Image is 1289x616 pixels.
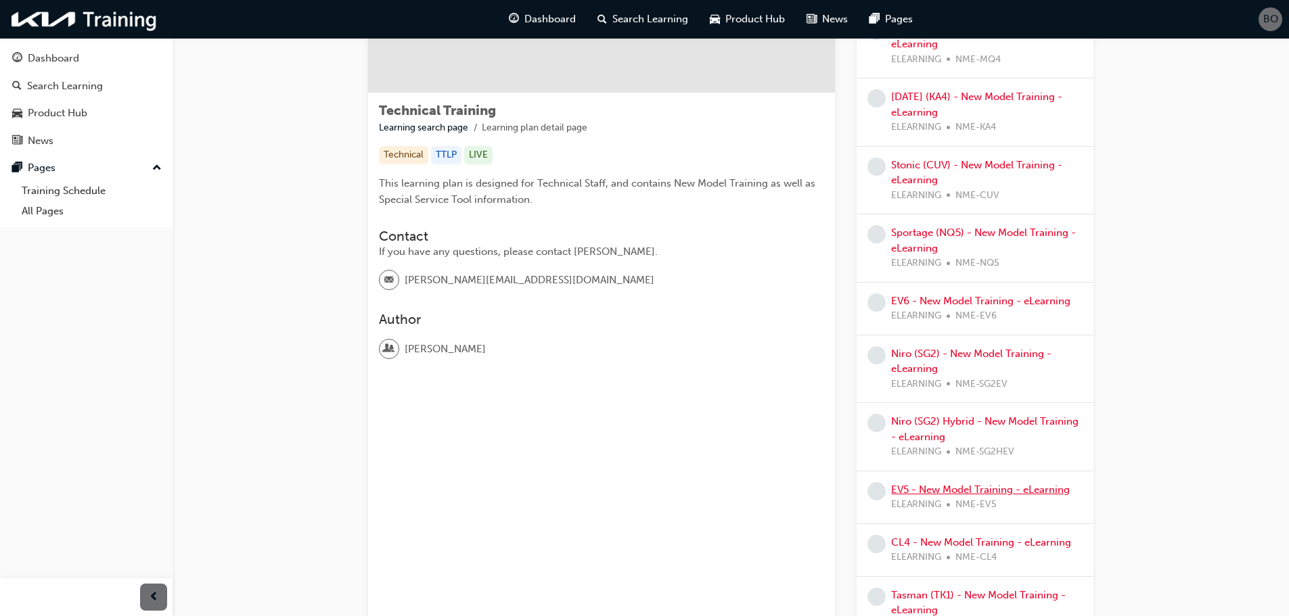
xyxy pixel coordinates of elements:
[699,5,796,33] a: car-iconProduct Hub
[885,11,913,27] span: Pages
[1259,7,1282,31] button: BO
[379,244,824,260] div: If you have any questions, please contact [PERSON_NAME].
[379,312,824,327] h3: Author
[955,188,999,204] span: NME-CUV
[28,105,87,121] div: Product Hub
[891,52,941,68] span: ELEARNING
[5,74,167,99] a: Search Learning
[867,89,886,108] span: learningRecordVerb_NONE-icon
[955,256,999,271] span: NME-NQ5
[867,158,886,176] span: learningRecordVerb_NONE-icon
[891,497,941,513] span: ELEARNING
[509,11,519,28] span: guage-icon
[891,550,941,565] span: ELEARNING
[891,483,1070,496] a: EV5 - New Model Training - eLearning
[405,341,486,357] span: [PERSON_NAME]
[955,550,997,565] span: NME-CL4
[12,162,22,174] span: pages-icon
[891,188,941,204] span: ELEARNING
[710,11,720,28] span: car-icon
[891,377,941,392] span: ELEARNING
[867,346,886,364] span: learningRecordVerb_NONE-icon
[28,51,79,66] div: Dashboard
[16,201,167,222] a: All Pages
[612,11,688,27] span: Search Learning
[379,103,496,118] span: Technical Training
[867,414,886,432] span: learningRecordVerb_NONE-icon
[891,536,1071,548] a: CL4 - New Model Training - eLearning
[482,120,587,136] li: Learning plan detail page
[891,91,1062,118] a: [DATE] (KA4) - New Model Training - eLearning
[867,225,886,243] span: learningRecordVerb_NONE-icon
[891,308,941,324] span: ELEARNING
[867,293,886,312] span: learningRecordVerb_NONE-icon
[5,128,167,153] a: News
[5,43,167,156] button: DashboardSearch LearningProduct HubNews
[891,415,1079,443] a: Niro (SG2) Hybrid - New Model Training - eLearning
[796,5,859,33] a: news-iconNews
[587,5,699,33] a: search-iconSearch Learning
[379,229,824,244] h3: Contact
[891,295,1070,307] a: EV6 - New Model Training - eLearning
[725,11,785,27] span: Product Hub
[379,177,818,206] span: This learning plan is designed for Technical Staff, and contains New Model Training as well as Sp...
[379,146,428,164] div: Technical
[5,101,167,126] a: Product Hub
[16,181,167,202] a: Training Schedule
[891,120,941,135] span: ELEARNING
[5,156,167,181] button: Pages
[867,482,886,500] span: learningRecordVerb_NONE-icon
[955,377,1008,392] span: NME-SG2EV
[384,340,394,358] span: user-icon
[869,11,880,28] span: pages-icon
[152,160,162,177] span: up-icon
[384,272,394,289] span: email-icon
[28,160,55,176] div: Pages
[955,308,997,324] span: NME-EV6
[891,444,941,460] span: ELEARNING
[28,133,53,149] div: News
[955,497,997,513] span: NME-EV5
[464,146,493,164] div: LIVE
[867,588,886,606] span: learningRecordVerb_NONE-icon
[891,348,1051,375] a: Niro (SG2) - New Model Training - eLearning
[498,5,587,33] a: guage-iconDashboard
[597,11,607,28] span: search-icon
[955,52,1001,68] span: NME-MQ4
[5,46,167,71] a: Dashboard
[149,589,159,606] span: prev-icon
[7,5,162,33] img: kia-training
[955,444,1014,460] span: NME-SG2HEV
[807,11,817,28] span: news-icon
[1263,11,1278,27] span: BO
[12,135,22,147] span: news-icon
[822,11,848,27] span: News
[891,159,1062,187] a: Stonic (CUV) - New Model Training - eLearning
[891,256,941,271] span: ELEARNING
[859,5,924,33] a: pages-iconPages
[431,146,461,164] div: TTLP
[27,78,103,94] div: Search Learning
[867,535,886,553] span: learningRecordVerb_NONE-icon
[891,227,1076,254] a: Sportage (NQ5) - New Model Training - eLearning
[405,273,654,288] span: [PERSON_NAME][EMAIL_ADDRESS][DOMAIN_NAME]
[12,108,22,120] span: car-icon
[12,53,22,65] span: guage-icon
[955,120,996,135] span: NME-KA4
[379,122,468,133] a: Learning search page
[524,11,576,27] span: Dashboard
[12,80,22,93] span: search-icon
